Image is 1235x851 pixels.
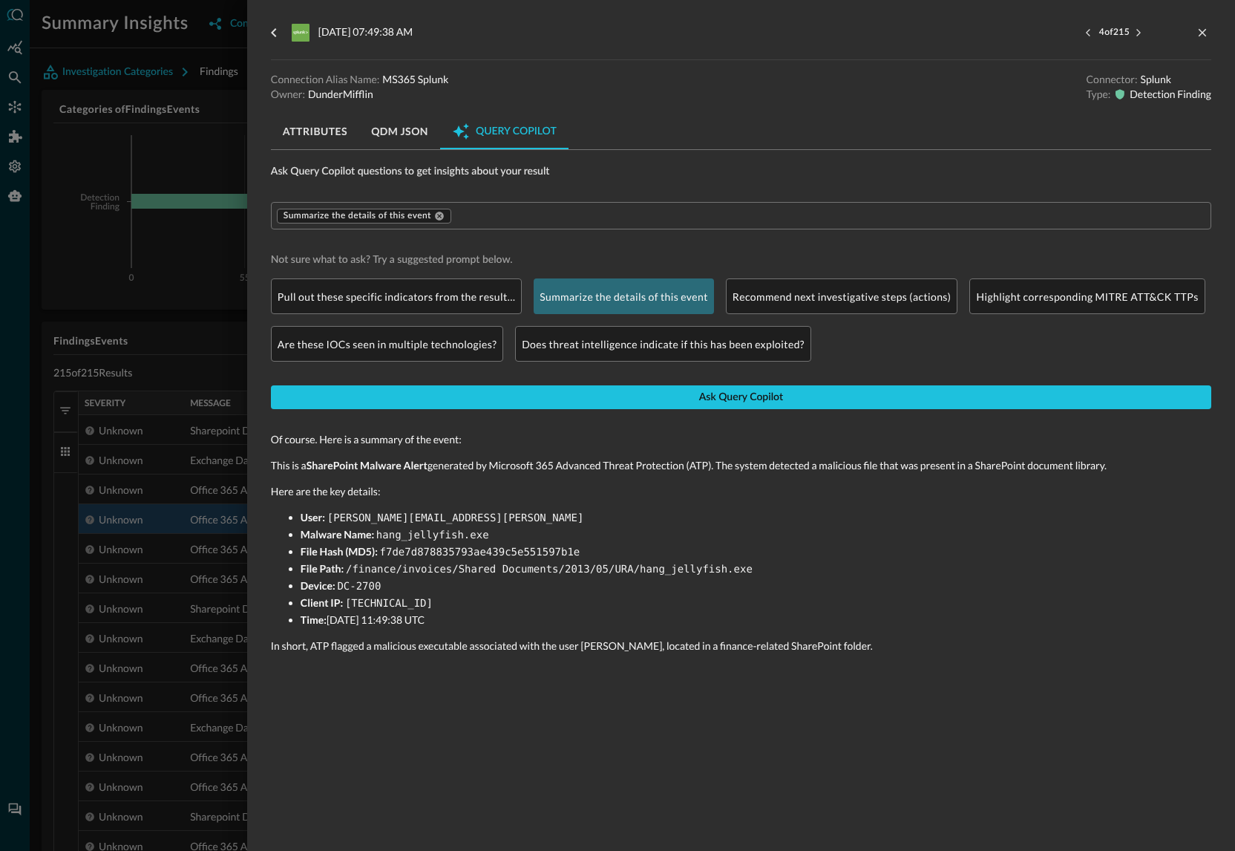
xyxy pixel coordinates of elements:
[726,278,958,314] div: Recommend next investigative steps (actions)
[301,596,343,609] strong: Client IP:
[271,87,305,102] p: Owner:
[515,326,811,362] div: Does threat intelligence indicate if this has been exploited?
[271,114,359,149] button: Attributes
[278,336,497,352] p: Are these IOCs seen in multiple technologies?
[1141,72,1172,87] p: Splunk
[278,289,515,304] p: Pull out these specific indicators from the result…
[284,210,431,222] span: Summarize the details of this event
[699,388,783,407] div: Ask Query Copilot
[359,114,440,149] button: QDM JSON
[277,209,451,224] div: Summarize the details of this event
[271,457,1211,473] p: This is a generated by Microsoft 365 Advanced Threat Protection (ATP). The system detected a mali...
[376,529,489,541] code: hang_jellyfish.exe
[1087,87,1111,102] p: Type:
[301,579,335,592] strong: Device:
[380,547,580,558] code: f7de7d878835793ae439c5e551597b1e
[271,278,522,314] div: Pull out these specific indicators from the result…
[307,459,427,472] strong: SharePoint Malware Alert
[1131,25,1146,40] button: next result
[292,24,309,42] svg: Splunk
[271,72,380,87] p: Connection Alias Name:
[271,483,1211,499] p: Here are the key details:
[522,336,805,352] p: Does threat intelligence indicate if this has been exploited?
[733,289,951,304] p: Recommend next investigative steps (actions)
[534,278,714,314] div: Summarize the details of this event
[337,581,381,593] code: DC-2700
[318,24,413,42] p: [DATE] 07:49:38 AM
[301,613,327,626] strong: Time:
[262,21,286,45] button: go back
[271,165,1211,178] span: Ask Query Copilot questions to get insights about your result
[271,638,1211,653] p: In short, ATP flagged a malicious executable associated with the user [PERSON_NAME], located in a...
[969,278,1205,314] div: Highlight corresponding MITRE ATT&CK TTPs
[345,598,433,610] code: [TECHNICAL_ID]
[301,545,378,558] strong: File Hash (MD5):
[976,289,1198,304] p: Highlight corresponding MITRE ATT&CK TTPs
[1099,27,1130,39] span: 4 of 215
[327,512,584,524] code: [PERSON_NAME][EMAIL_ADDRESS][PERSON_NAME]
[346,564,753,576] code: /finance/invoices/Shared Documents/2013/05/URA/hang_jellyfish.exe
[271,431,1211,447] p: Of course. Here is a summary of the event:
[1130,87,1211,102] p: Detection Finding
[301,528,374,541] strong: Malware Name:
[301,562,344,575] strong: File Path:
[301,612,1211,627] li: [DATE] 11:49:38 UTC
[476,125,557,138] span: Query Copilot
[271,253,1211,267] span: Not sure what to ask? Try a suggested prompt below.
[271,326,503,362] div: Are these IOCs seen in multiple technologies?
[301,511,325,524] strong: User:
[308,87,373,102] p: DunderMifflin
[1193,24,1211,42] button: close-drawer
[1087,72,1138,87] p: Connector:
[1083,25,1098,40] button: previous result
[271,385,1211,409] button: Ask Query Copilot
[540,289,708,304] p: Summarize the details of this event
[382,72,448,87] p: MS365 Splunk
